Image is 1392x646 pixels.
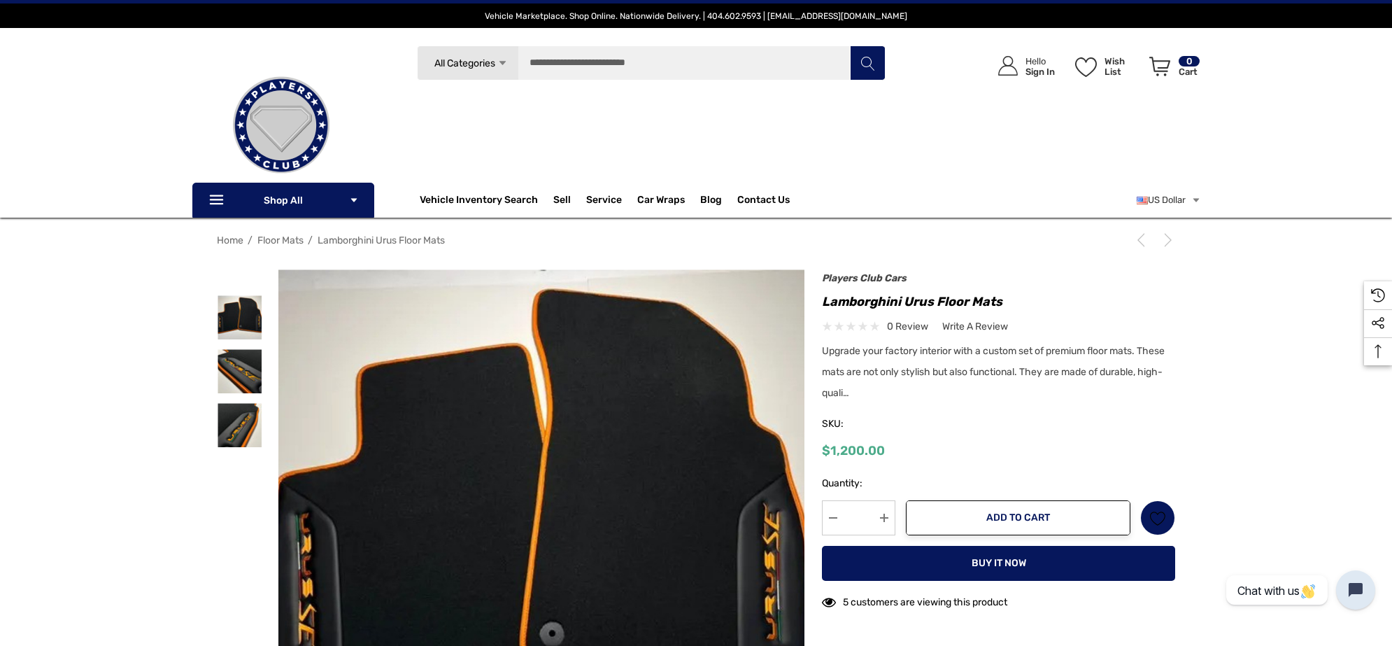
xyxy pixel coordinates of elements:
span: 0 review [887,318,928,335]
a: Contact Us [737,194,790,209]
h1: Lamborghini Urus Floor Mats [822,290,1175,313]
div: 5 customers are viewing this product [822,589,1007,611]
a: Sign in [982,42,1062,90]
svg: Icon User Account [998,56,1018,76]
img: Lamborghini Urus Floor Mats For Sale [218,349,262,393]
a: Blog [700,194,722,209]
a: Next [1156,233,1175,247]
a: Wish List Wish List [1069,42,1143,90]
a: All Categories Icon Arrow Down Icon Arrow Up [417,45,518,80]
img: Lamborghini Urus Floor Mats For Sale [218,403,262,447]
nav: Breadcrumb [217,228,1175,253]
p: Wish List [1105,56,1142,77]
button: Buy it now [822,546,1175,581]
p: Hello [1025,56,1055,66]
a: Write a Review [942,318,1008,335]
a: Players Club Cars [822,272,907,284]
a: Floor Mats [257,234,304,246]
p: Shop All [192,183,374,218]
label: Quantity: [822,475,895,492]
svg: Wish List [1075,57,1097,77]
a: Vehicle Inventory Search [420,194,538,209]
svg: Recently Viewed [1371,288,1385,302]
a: Lamborghini Urus Floor Mats [318,234,445,246]
svg: Icon Arrow Down [497,58,508,69]
a: Service [586,194,622,209]
a: USD [1137,186,1201,214]
button: Add to Cart [906,500,1130,535]
svg: Icon Arrow Down [349,195,359,205]
span: Car Wraps [637,194,685,209]
p: Cart [1179,66,1200,77]
svg: Top [1364,344,1392,358]
a: Home [217,234,243,246]
svg: Icon Line [208,192,229,209]
img: Lamborghini Urus Floor Mats For Sale [218,295,262,339]
span: Vehicle Marketplace. Shop Online. Nationwide Delivery. | 404.602.9593 | [EMAIL_ADDRESS][DOMAIN_NAME] [485,11,907,21]
svg: Social Media [1371,316,1385,330]
span: $1,200.00 [822,443,885,458]
svg: Wish List [1150,510,1166,526]
span: Upgrade your factory interior with a custom set of premium floor mats. These mats are not only st... [822,345,1165,399]
a: Previous [1134,233,1153,247]
span: Sell [553,194,571,209]
button: Search [850,45,885,80]
span: SKU: [822,414,892,434]
p: 0 [1179,56,1200,66]
img: Players Club | Cars For Sale [211,55,351,195]
a: Wish List [1140,500,1175,535]
span: Write a Review [942,321,1008,333]
a: Sell [553,186,586,214]
span: All Categories [434,57,495,69]
svg: Review Your Cart [1149,57,1170,76]
p: Sign In [1025,66,1055,77]
a: Cart with 0 items [1143,42,1201,97]
a: Car Wraps [637,186,700,214]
